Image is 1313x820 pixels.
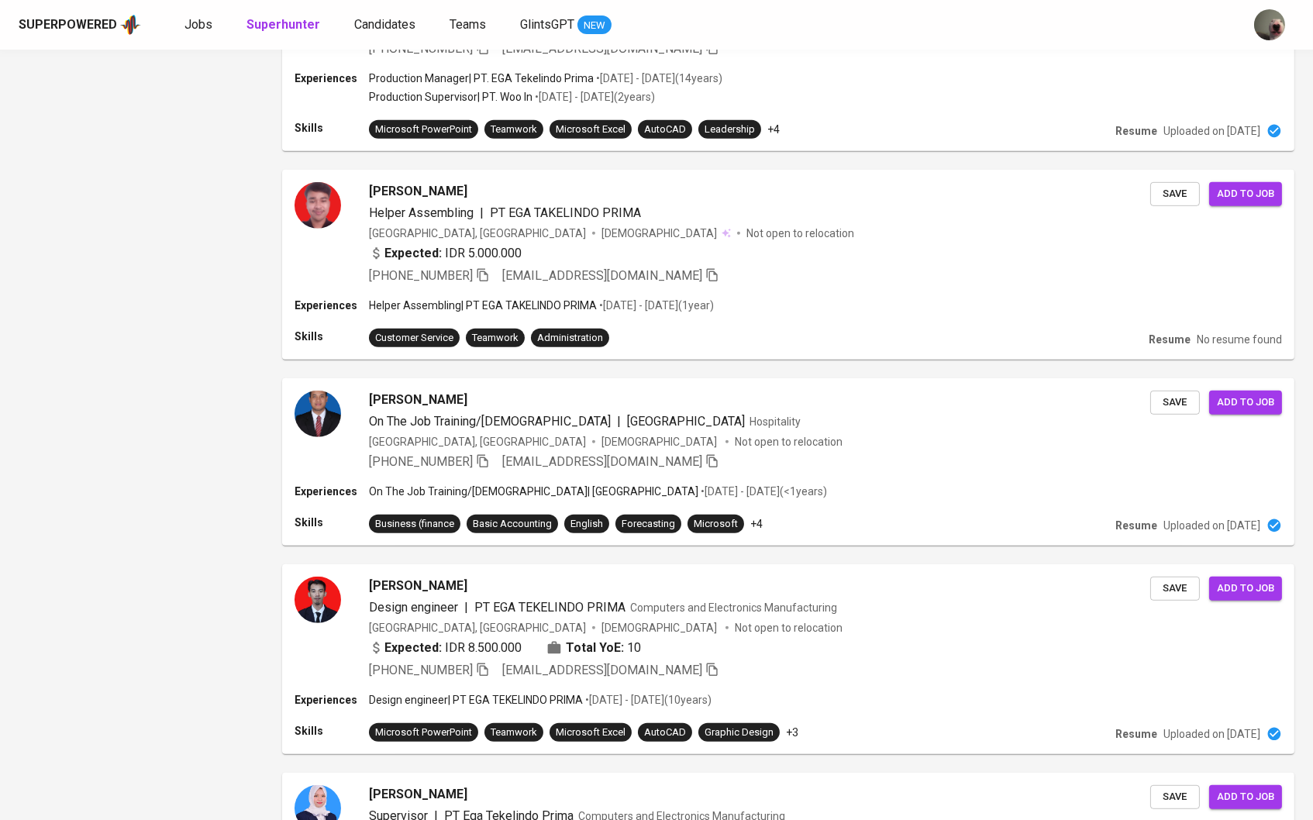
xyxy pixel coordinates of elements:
[120,13,141,36] img: app logo
[1209,577,1282,601] button: Add to job
[1209,182,1282,206] button: Add to job
[705,725,774,740] div: Graphic Design
[295,391,341,437] img: 38e4cc29711314d8086042c2e805c50b.jpg
[1115,518,1157,533] p: Resume
[750,415,801,428] span: Hospitality
[375,331,453,346] div: Customer Service
[19,13,141,36] a: Superpoweredapp logo
[1115,123,1157,139] p: Resume
[1163,518,1260,533] p: Uploaded on [DATE]
[698,484,827,499] p: • [DATE] - [DATE] ( <1 years )
[282,564,1294,754] a: [PERSON_NAME]Design engineer|PT EGA TEKELINDO PRIMAComputers and Electronics Manufacturing[GEOGRA...
[1158,394,1192,412] span: Save
[375,725,472,740] div: Microsoft PowerPoint
[369,785,467,804] span: [PERSON_NAME]
[369,205,474,220] span: Helper Assembling
[450,16,489,35] a: Teams
[369,692,583,708] p: Design engineer | PT EGA TEKELINDO PRIMA
[1158,185,1192,203] span: Save
[184,17,212,32] span: Jobs
[369,391,467,409] span: [PERSON_NAME]
[354,17,415,32] span: Candidates
[594,71,722,86] p: • [DATE] - [DATE] ( 14 years )
[705,122,755,137] div: Leadership
[19,16,117,34] div: Superpowered
[502,268,702,283] span: [EMAIL_ADDRESS][DOMAIN_NAME]
[464,598,468,617] span: |
[1163,123,1260,139] p: Uploaded on [DATE]
[601,620,719,636] span: [DEMOGRAPHIC_DATA]
[694,517,738,532] div: Microsoft
[246,16,323,35] a: Superhunter
[480,204,484,222] span: |
[369,268,473,283] span: [PHONE_NUMBER]
[375,517,454,532] div: Business (finance
[295,182,341,229] img: c012ec3a-48c4-44fe-b834-f34ae2616992.jpg
[384,639,442,657] b: Expected:
[537,331,603,346] div: Administration
[520,17,574,32] span: GlintsGPT
[295,577,341,623] img: a5e66a2afc3863327526eaca444ab3ea.jpg
[750,516,763,532] p: +4
[577,18,612,33] span: NEW
[369,484,698,499] p: On The Job Training/[DEMOGRAPHIC_DATA] | [GEOGRAPHIC_DATA]
[375,122,472,137] div: Microsoft PowerPoint
[1217,788,1274,806] span: Add to job
[491,725,537,740] div: Teamwork
[597,298,714,313] p: • [DATE] - [DATE] ( 1 year )
[295,692,369,708] p: Experiences
[1209,391,1282,415] button: Add to job
[295,723,369,739] p: Skills
[295,120,369,136] p: Skills
[450,17,486,32] span: Teams
[570,517,603,532] div: English
[627,639,641,657] span: 10
[472,331,519,346] div: Teamwork
[1149,332,1191,347] p: Resume
[502,454,702,469] span: [EMAIL_ADDRESS][DOMAIN_NAME]
[566,639,624,657] b: Total YoE:
[735,620,843,636] p: Not open to relocation
[184,16,215,35] a: Jobs
[295,71,369,86] p: Experiences
[1163,726,1260,742] p: Uploaded on [DATE]
[1217,580,1274,598] span: Add to job
[295,329,369,344] p: Skills
[1150,577,1200,601] button: Save
[627,414,745,429] span: [GEOGRAPHIC_DATA]
[282,378,1294,546] a: [PERSON_NAME]On The Job Training/[DEMOGRAPHIC_DATA]|[GEOGRAPHIC_DATA]Hospitality[GEOGRAPHIC_DATA]...
[1150,785,1200,809] button: Save
[490,205,641,220] span: PT EGA TAKELINDO PRIMA
[583,692,712,708] p: • [DATE] - [DATE] ( 10 years )
[630,601,837,614] span: Computers and Electronics Manufacturing
[786,725,798,740] p: +3
[295,484,369,499] p: Experiences
[644,122,686,137] div: AutoCAD
[369,600,458,615] span: Design engineer
[295,515,369,530] p: Skills
[369,434,586,450] div: [GEOGRAPHIC_DATA], [GEOGRAPHIC_DATA]
[502,663,702,677] span: [EMAIL_ADDRESS][DOMAIN_NAME]
[1217,394,1274,412] span: Add to job
[1254,9,1285,40] img: aji.muda@glints.com
[617,412,621,431] span: |
[1150,391,1200,415] button: Save
[556,122,625,137] div: Microsoft Excel
[369,244,522,263] div: IDR 5.000.000
[473,517,552,532] div: Basic Accounting
[474,600,625,615] span: PT EGA TEKELINDO PRIMA
[295,298,369,313] p: Experiences
[532,89,655,105] p: • [DATE] - [DATE] ( 2 years )
[601,434,719,450] span: [DEMOGRAPHIC_DATA]
[1158,788,1192,806] span: Save
[735,434,843,450] p: Not open to relocation
[1115,726,1157,742] p: Resume
[644,725,686,740] div: AutoCAD
[369,577,467,595] span: [PERSON_NAME]
[369,620,586,636] div: [GEOGRAPHIC_DATA], [GEOGRAPHIC_DATA]
[369,639,522,657] div: IDR 8.500.000
[369,71,594,86] p: Production Manager | PT. EGA Tekelindo Prima
[1209,785,1282,809] button: Add to job
[1150,182,1200,206] button: Save
[1158,580,1192,598] span: Save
